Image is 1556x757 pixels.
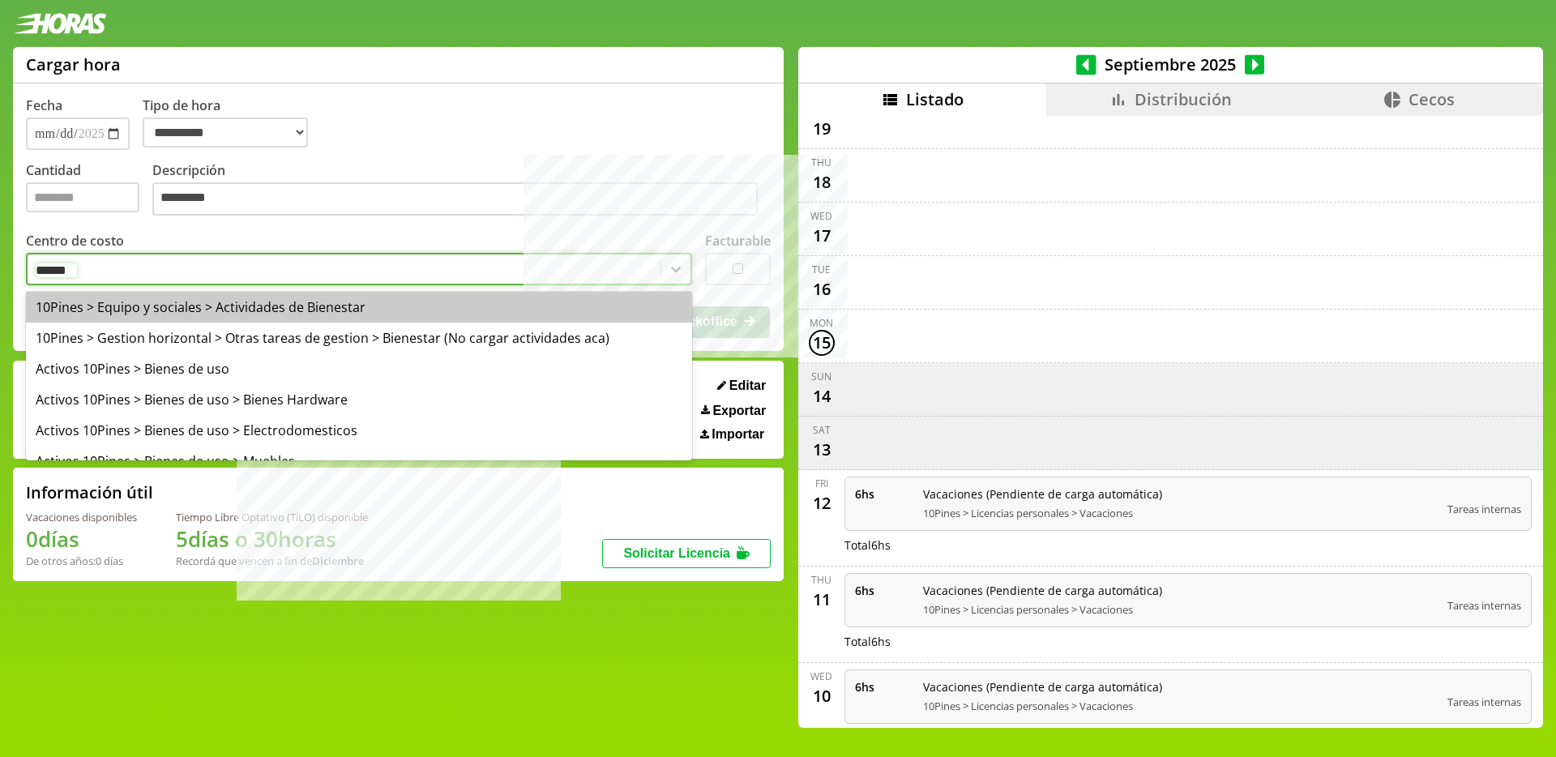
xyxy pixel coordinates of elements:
[26,510,137,524] div: Vacaciones disponibles
[923,699,1437,713] span: 10Pines > Licencias personales > Vacaciones
[26,554,137,568] div: De otros años: 0 días
[602,539,771,568] button: Solicitar Licencia
[809,437,835,463] div: 13
[143,96,321,150] label: Tipo de hora
[809,683,835,709] div: 10
[143,118,308,148] select: Tipo de hora
[152,182,758,216] textarea: Descripción
[176,510,368,524] div: Tiempo Libre Optativo (TiLO) disponible
[813,423,831,437] div: Sat
[798,116,1543,725] div: scrollable content
[810,316,833,330] div: Mon
[712,404,766,418] span: Exportar
[26,384,692,415] div: Activos 10Pines > Bienes de uso > Bienes Hardware
[1135,88,1232,110] span: Distribución
[809,587,835,613] div: 11
[26,415,692,446] div: Activos 10Pines > Bienes de uso > Electrodomesticos
[815,477,828,490] div: Fri
[810,669,832,683] div: Wed
[1447,502,1521,516] span: Tareas internas
[809,383,835,409] div: 14
[729,378,766,393] span: Editar
[844,634,1532,649] div: Total 6 hs
[26,232,124,250] label: Centro de costo
[855,486,912,502] span: 6 hs
[26,353,692,384] div: Activos 10Pines > Bienes de uso
[923,583,1437,598] span: Vacaciones (Pendiente de carga automática)
[811,573,831,587] div: Thu
[712,378,771,394] button: Editar
[809,116,835,142] div: 19
[696,403,771,419] button: Exportar
[811,156,831,169] div: Thu
[1096,53,1245,75] span: Septiembre 2025
[312,554,364,568] b: Diciembre
[906,88,964,110] span: Listado
[809,276,835,302] div: 16
[26,323,692,353] div: 10Pines > Gestion horizontal > Otras tareas de gestion > Bienestar (No cargar actividades aca)
[923,602,1437,617] span: 10Pines > Licencias personales > Vacaciones
[176,554,368,568] div: Recordá que vencen a fin de
[26,524,137,554] h1: 0 días
[26,292,692,323] div: 10Pines > Equipo y sociales > Actividades de Bienestar
[810,209,832,223] div: Wed
[923,486,1437,502] span: Vacaciones (Pendiente de carga automática)
[26,96,62,114] label: Fecha
[809,169,835,195] div: 18
[809,330,835,356] div: 15
[26,53,121,75] h1: Cargar hora
[26,481,153,503] h2: Información útil
[26,161,152,220] label: Cantidad
[923,679,1437,695] span: Vacaciones (Pendiente de carga automática)
[152,161,771,220] label: Descripción
[809,223,835,249] div: 17
[1447,695,1521,709] span: Tareas internas
[13,13,107,34] img: logotipo
[176,524,368,554] h1: 5 días o 30 horas
[26,182,139,212] input: Cantidad
[812,263,831,276] div: Tue
[811,370,831,383] div: Sun
[855,583,912,598] span: 6 hs
[26,446,692,477] div: Activos 10Pines > Bienes de uso > Muebles
[855,679,912,695] span: 6 hs
[844,537,1532,553] div: Total 6 hs
[923,506,1437,520] span: 10Pines > Licencias personales > Vacaciones
[705,232,771,250] label: Facturable
[1447,598,1521,613] span: Tareas internas
[712,427,764,442] span: Importar
[623,546,730,560] span: Solicitar Licencia
[809,490,835,516] div: 12
[1409,88,1455,110] span: Cecos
